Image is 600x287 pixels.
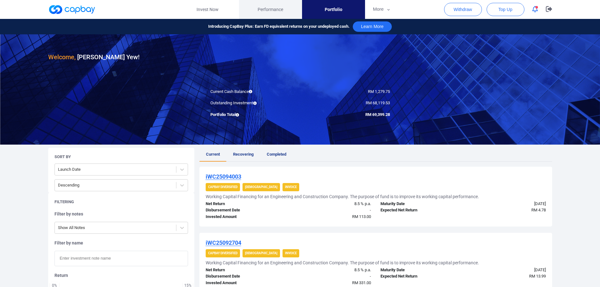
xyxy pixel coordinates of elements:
[206,173,241,180] u: iWC25094003
[285,251,297,255] strong: Invoice
[54,211,188,217] h5: Filter by notes
[201,207,289,214] div: Disbursement Date
[368,89,390,94] span: RM 1,279.75
[245,185,277,189] strong: [DEMOGRAPHIC_DATA]
[206,152,220,157] span: Current
[206,100,300,106] div: Outstanding Investment
[463,201,551,207] div: [DATE]
[201,273,289,280] div: Disbursement Date
[285,185,297,189] strong: Invoice
[206,89,300,95] div: Current Cash Balance
[365,112,390,117] span: RM 69,399.28
[54,251,188,266] input: Enter investment note name
[48,52,140,62] h3: [PERSON_NAME] Yew !
[201,201,289,207] div: Net Return
[325,6,342,13] span: Portfolio
[376,207,463,214] div: Expected Net Return
[208,251,237,255] strong: CapBay Diversified
[208,185,237,189] strong: CapBay Diversified
[288,207,376,214] div: -
[54,273,188,278] h5: Return
[352,280,371,285] span: RM 331.00
[54,199,74,205] h5: Filtering
[201,280,289,286] div: Invested Amount
[498,6,512,13] span: Top Up
[54,154,71,160] h5: Sort By
[201,214,289,220] div: Invested Amount
[206,239,241,246] u: iWC25092704
[208,23,350,30] span: Introducing CapBay Plus: Earn FD equivalent returns on your undeployed cash.
[206,112,300,118] div: Portfolio Total
[288,201,376,207] div: 8.5 % p.a.
[206,194,479,199] h5: Working Capital Financing for an Engineering and Construction Company. The purpose of fund is to ...
[529,274,546,278] span: RM 13.99
[376,201,463,207] div: Maturity Date
[352,214,371,219] span: RM 113.00
[288,267,376,273] div: 8.5 % p.a.
[288,273,376,280] div: -
[353,21,392,32] button: Learn More
[54,240,188,246] h5: Filter by name
[376,267,463,273] div: Maturity Date
[48,53,76,61] span: Welcome,
[206,260,479,266] h5: Working Capital Financing for an Engineering and Construction Company. The purpose of fund is to ...
[487,3,524,16] button: Top Up
[258,6,283,13] span: Performance
[366,100,390,105] span: RM 68,119.53
[233,152,254,157] span: Recovering
[201,267,289,273] div: Net Return
[444,3,482,16] button: Withdraw
[531,208,546,212] span: RM 4.78
[245,251,277,255] strong: [DEMOGRAPHIC_DATA]
[463,267,551,273] div: [DATE]
[376,273,463,280] div: Expected Net Return
[267,152,286,157] span: Completed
